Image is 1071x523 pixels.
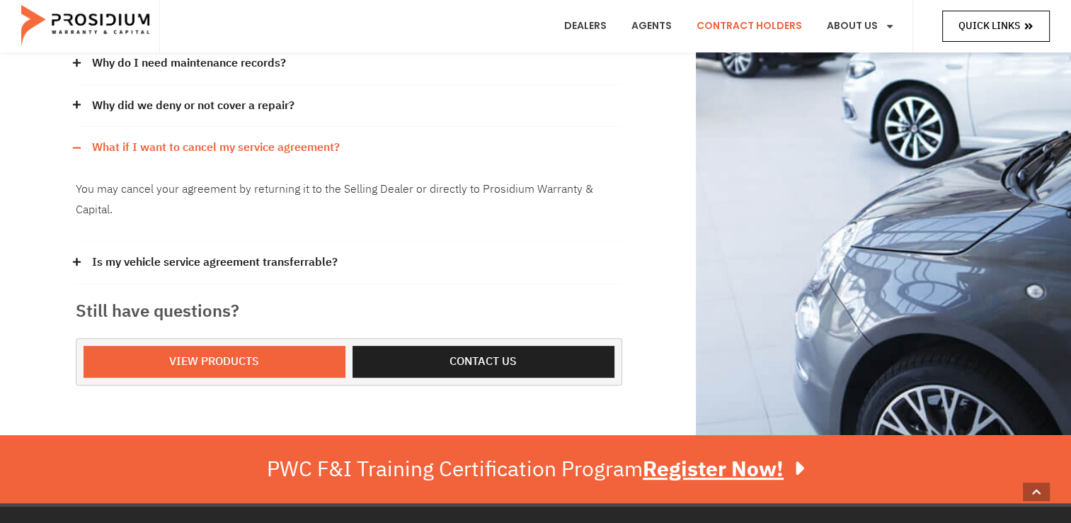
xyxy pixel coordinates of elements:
[92,137,340,158] a: What if I want to cancel my service agreement?
[76,179,622,220] p: You may cancel your agreement by returning it to the Selling Dealer or directly to Prosidium Warr...
[76,43,622,85] div: Why do I need maintenance records?
[92,53,286,74] a: Why do I need maintenance records?
[76,242,622,284] div: Is my vehicle service agreement transferrable?
[92,252,338,273] a: Is my vehicle service agreement transferrable?
[76,169,622,242] div: What if I want to cancel my service agreement?
[92,96,294,116] a: Why did we deny or not cover a repair?
[76,85,622,128] div: Why did we deny or not cover a repair?
[267,456,804,482] div: PWC F&I Training Certification Program
[643,453,784,485] u: Register Now!
[942,11,1050,41] a: Quick Links
[169,352,259,372] span: View Products
[449,352,517,372] span: Contact us
[84,346,345,378] a: View Products
[76,298,622,324] h3: Still have questions?
[76,127,622,169] div: What if I want to cancel my service agreement?
[353,346,614,378] a: Contact us
[958,17,1020,35] span: Quick Links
